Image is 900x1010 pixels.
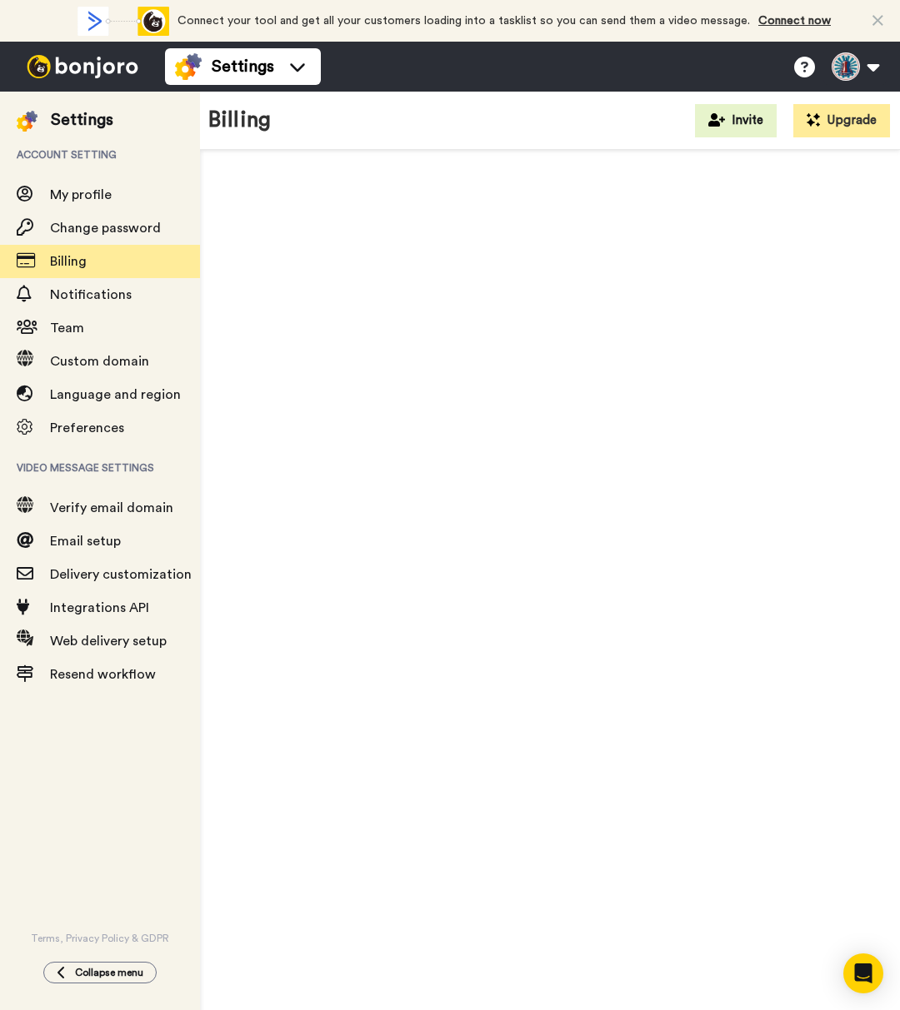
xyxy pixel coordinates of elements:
[75,966,143,979] span: Collapse menu
[51,108,113,132] div: Settings
[50,388,181,401] span: Language and region
[793,104,890,137] button: Upgrade
[17,111,37,132] img: settings-colored.svg
[758,15,831,27] a: Connect now
[695,104,777,137] button: Invite
[50,634,167,648] span: Web delivery setup
[50,421,124,435] span: Preferences
[50,288,132,301] span: Notifications
[50,188,112,202] span: My profile
[50,355,149,368] span: Custom domain
[177,15,750,27] span: Connect your tool and get all your customers loading into a tasklist so you can send them a video...
[43,962,157,983] button: Collapse menu
[50,535,121,548] span: Email setup
[175,53,202,80] img: settings-colored.svg
[50,568,192,581] span: Delivery customization
[77,7,169,36] div: animation
[212,55,274,78] span: Settings
[50,221,161,235] span: Change password
[843,953,883,993] div: Open Intercom Messenger
[50,601,149,614] span: Integrations API
[50,501,173,515] span: Verify email domain
[50,255,87,268] span: Billing
[208,108,271,132] h1: Billing
[50,321,84,335] span: Team
[50,668,156,681] span: Resend workflow
[20,55,145,78] img: bj-logo-header-white.svg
